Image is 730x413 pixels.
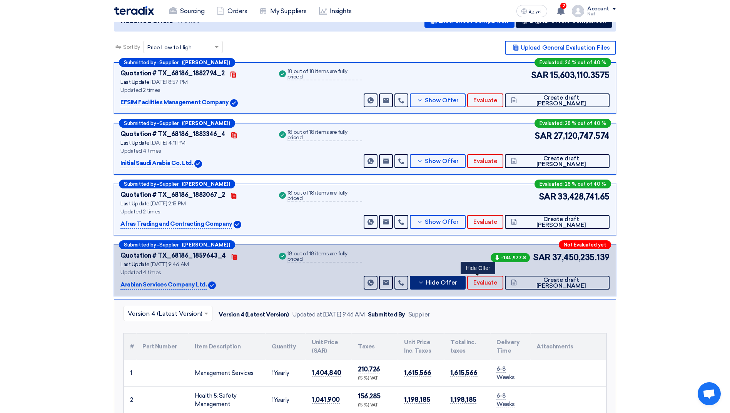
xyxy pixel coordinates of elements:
[587,12,616,16] div: Naif
[505,41,616,55] button: Upload General Evaluation Files
[410,93,466,107] button: Show Offer
[120,200,150,207] span: Last Update
[358,375,392,382] div: (15 %) VAT
[292,310,365,319] div: Updated at [DATE] 9:46 AM
[535,58,611,67] div: Evaluated: 26 % out of 40 %
[124,360,136,387] td: 1
[120,220,232,229] p: Afras Trading and Contracting Company
[552,251,610,264] span: 37,450,235.139
[505,276,610,290] button: Create draft [PERSON_NAME]
[505,215,610,229] button: Create draft [PERSON_NAME]
[266,360,306,387] td: Yearly
[272,396,274,403] span: 1
[313,3,358,20] a: Insights
[120,208,268,216] div: Updated 2 times
[358,402,392,409] div: (15 %) VAT
[450,369,478,377] span: 1,615,566
[530,333,606,360] th: Attachments
[535,180,611,188] div: Evaluated: 28 % out of 40 %
[123,43,140,51] span: Sort By
[287,190,362,202] div: 18 out of 18 items are fully priced
[408,310,430,319] div: Supplier
[425,158,459,164] span: Show Offer
[533,251,551,264] span: SAR
[560,3,566,9] span: 2
[120,98,229,107] p: EFSIM Facilities Management Company
[182,121,230,126] b: ([PERSON_NAME])
[491,253,530,262] span: -134,977.8
[698,382,721,405] a: Open chat
[564,242,606,247] span: Not Evaluated yet
[124,242,156,247] span: Submitted by
[519,156,603,167] span: Create draft [PERSON_NAME]
[473,219,497,225] span: Evaluate
[120,159,193,168] p: Initial Saudi Arabia Co. Ltd.
[410,215,466,229] button: Show Offer
[253,3,312,20] a: My Suppliers
[114,6,154,15] img: Teradix logo
[189,333,266,360] th: Item Description
[124,333,136,360] th: #
[119,180,235,188] div: –
[182,242,230,247] b: ([PERSON_NAME])
[496,392,515,408] span: 6-8 Weeks
[195,369,259,378] div: Management Services
[467,276,503,290] button: Evaluate
[230,99,238,107] img: Verified Account
[182,60,230,65] b: ([PERSON_NAME])
[150,200,185,207] span: [DATE] 2:15 PM
[519,277,603,289] span: Create draft [PERSON_NAME]
[266,333,306,360] th: Quantity
[120,190,225,200] div: Quotation # TX_68186_1883067_2
[358,365,380,373] span: 210,726
[368,310,405,319] div: Submitted By
[572,5,584,17] img: profile_test.png
[159,60,179,65] span: Supplier
[535,130,552,142] span: SAR
[550,69,610,82] span: 15,603,110.3575
[558,190,610,203] span: 33,428,741.65
[467,154,503,168] button: Evaluate
[425,219,459,225] span: Show Offer
[490,333,530,360] th: Delivery Time
[136,333,189,360] th: Part Number
[473,158,497,164] span: Evaluate
[120,140,150,146] span: Last Update
[119,119,235,128] div: –
[210,3,253,20] a: Orders
[120,280,207,290] p: Arabian Services Company Ltd.
[531,69,549,82] span: SAR
[287,251,362,263] div: 18 out of 18 items are fully priced
[120,251,226,260] div: Quotation # TX_68186_1859643_4
[219,310,289,319] div: Version 4 (Latest Version)
[194,160,202,168] img: Verified Account
[124,182,156,187] span: Submitted by
[272,370,274,376] span: 1
[120,147,268,155] div: Updated 4 times
[404,396,430,404] span: 1,198,185
[473,98,497,103] span: Evaluate
[450,396,476,404] span: 1,198,185
[410,154,466,168] button: Show Offer
[287,69,362,80] div: 18 out of 18 items are fully priced
[120,268,268,276] div: Updated 4 times
[312,396,340,404] span: 1,041,900
[306,333,352,360] th: Unit Price (SAR)
[404,369,431,377] span: 1,615,566
[535,119,611,128] div: Evaluated: 28 % out of 40 %
[352,333,398,360] th: Taxes
[519,216,603,228] span: Create draft [PERSON_NAME]
[505,154,610,168] button: Create draft [PERSON_NAME]
[120,261,150,268] span: Last Update
[287,130,362,141] div: 18 out of 18 items are fully priced
[150,140,185,146] span: [DATE] 4:11 PM
[119,58,235,67] div: –
[529,9,543,14] span: العربية
[159,242,179,247] span: Supplier
[150,79,187,85] span: [DATE] 8:57 PM
[120,130,226,139] div: Quotation # TX_68186_1883346_4
[425,98,459,103] span: Show Offer
[519,95,603,107] span: Create draft [PERSON_NAME]
[150,261,189,268] span: [DATE] 9:46 AM
[312,369,341,377] span: 1,404,840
